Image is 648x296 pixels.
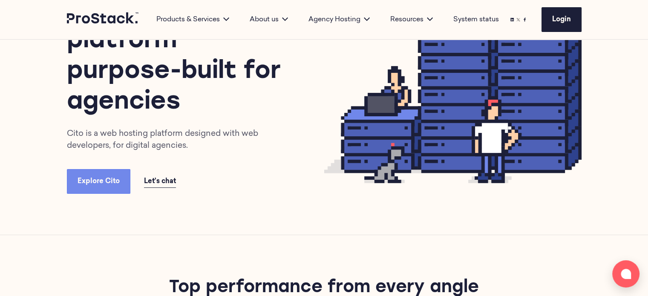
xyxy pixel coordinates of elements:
[67,128,271,152] p: Cito is a web hosting platform designed with web developers, for digital agencies.
[144,175,176,188] a: Let’s chat
[144,178,176,185] span: Let’s chat
[380,14,443,25] div: Resources
[612,260,639,287] button: Open chat window
[298,14,380,25] div: Agency Hosting
[67,12,139,27] a: Prostack logo
[541,7,582,32] a: Login
[552,16,571,23] span: Login
[146,14,239,25] div: Products & Services
[453,14,499,25] a: System status
[78,178,120,185] span: Explore Cito
[239,14,298,25] div: About us
[67,169,130,194] a: Explore Cito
